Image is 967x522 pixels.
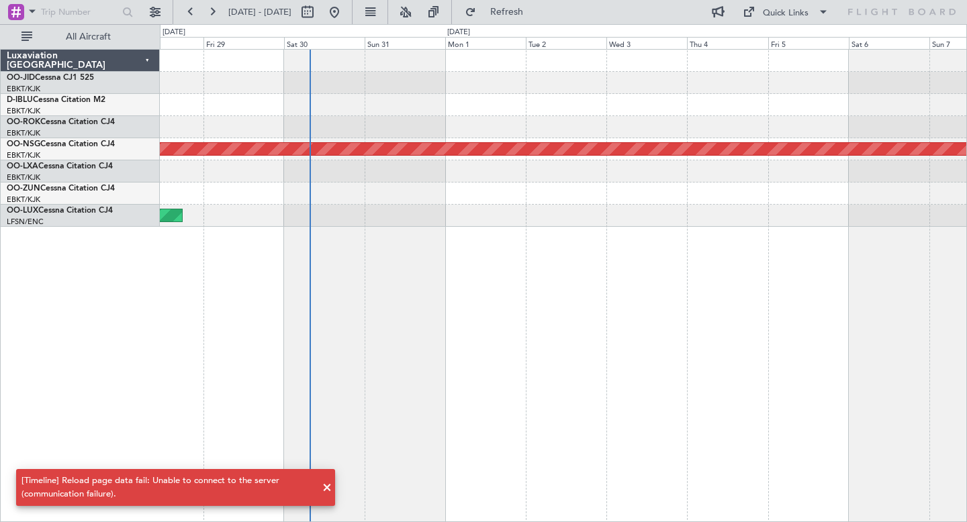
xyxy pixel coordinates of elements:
[7,96,105,104] a: D-IBLUCessna Citation M2
[763,7,809,20] div: Quick Links
[7,207,38,215] span: OO-LUX
[15,26,146,48] button: All Aircraft
[7,128,40,138] a: EBKT/KJK
[7,195,40,205] a: EBKT/KJK
[445,37,526,49] div: Mon 1
[687,37,768,49] div: Thu 4
[365,37,445,49] div: Sun 31
[7,74,35,82] span: OO-JID
[526,37,606,49] div: Tue 2
[7,185,40,193] span: OO-ZUN
[459,1,539,23] button: Refresh
[849,37,929,49] div: Sat 6
[7,96,33,104] span: D-IBLU
[479,7,535,17] span: Refresh
[7,162,38,170] span: OO-LXA
[35,32,142,42] span: All Aircraft
[7,172,40,182] a: EBKT/KJK
[606,37,687,49] div: Wed 3
[163,27,185,38] div: [DATE]
[7,217,44,227] a: LFSN/ENC
[203,37,284,49] div: Fri 29
[284,37,365,49] div: Sat 30
[7,84,40,94] a: EBKT/KJK
[768,37,849,49] div: Fri 5
[7,74,94,82] a: OO-JIDCessna CJ1 525
[7,106,40,116] a: EBKT/KJK
[447,27,470,38] div: [DATE]
[7,185,115,193] a: OO-ZUNCessna Citation CJ4
[7,207,113,215] a: OO-LUXCessna Citation CJ4
[7,118,115,126] a: OO-ROKCessna Citation CJ4
[122,37,203,49] div: Thu 28
[41,2,118,22] input: Trip Number
[7,118,40,126] span: OO-ROK
[21,474,315,501] div: [Timeline] Reload page data fail: Unable to connect to the server (communication failure).
[736,1,835,23] button: Quick Links
[228,6,291,18] span: [DATE] - [DATE]
[7,150,40,160] a: EBKT/KJK
[7,140,115,148] a: OO-NSGCessna Citation CJ4
[7,162,113,170] a: OO-LXACessna Citation CJ4
[7,140,40,148] span: OO-NSG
